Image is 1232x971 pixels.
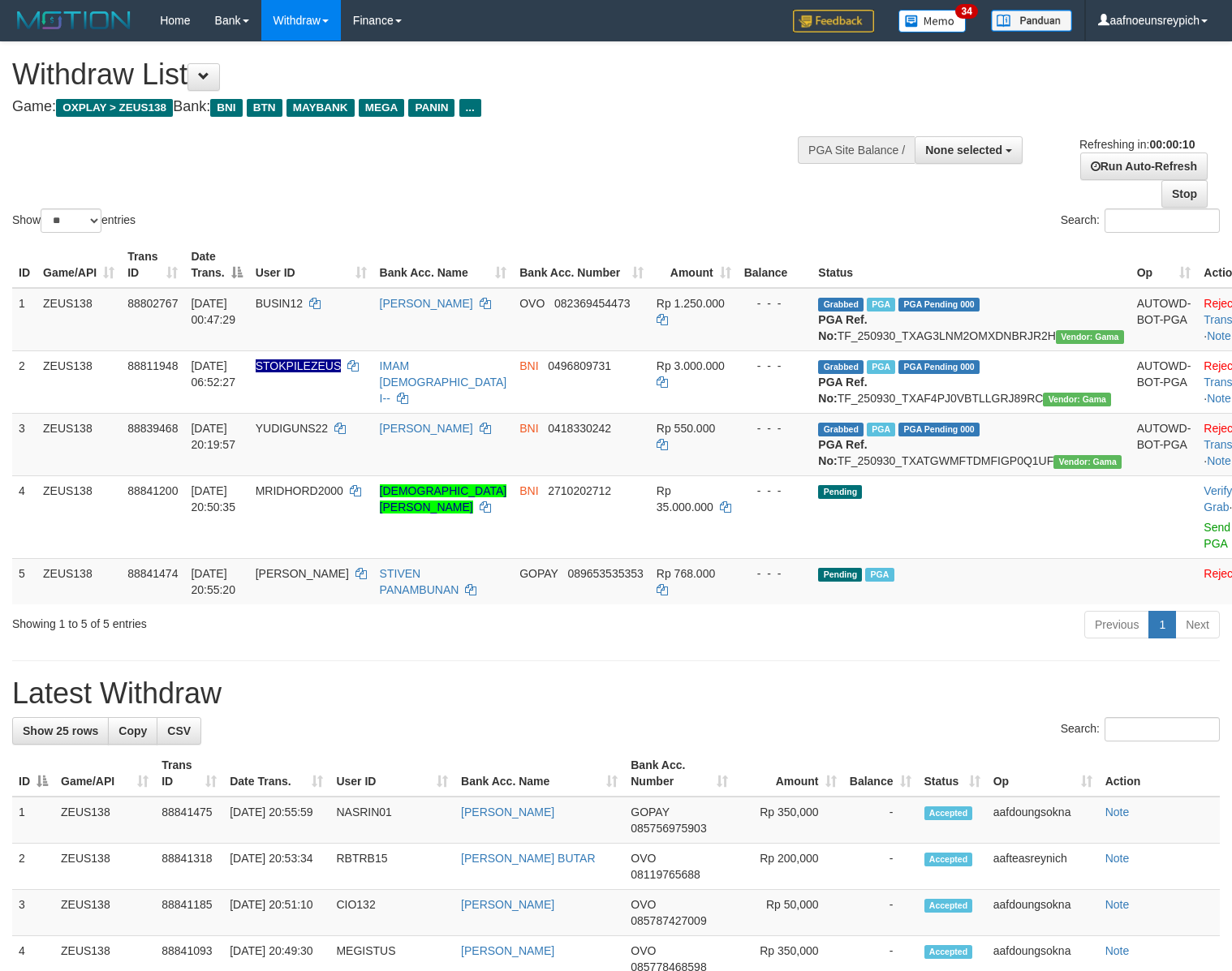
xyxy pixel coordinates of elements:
[657,567,715,580] span: Rp 768.000
[41,208,101,233] select: Showentries
[247,99,282,117] span: BTN
[818,485,862,499] span: Pending
[738,242,812,288] th: Balance
[12,558,37,604] td: 5
[955,4,977,19] span: 34
[1105,208,1220,233] input: Search:
[380,297,473,310] a: [PERSON_NAME]
[1053,455,1122,469] span: Vendor URL: https://trx31.1velocity.biz
[127,297,178,310] span: 88802767
[330,750,454,797] th: User ID: activate to sort column ascending
[734,844,842,890] td: Rp 200,000
[657,297,725,310] span: Rp 1.250.000
[631,898,656,911] span: OVO
[734,750,842,797] th: Amount: activate to sort column ascending
[657,359,725,372] span: Rp 3.000.000
[812,350,1130,413] td: TF_250930_TXAF4PJ0VBTLLGRJ89RC
[330,844,454,890] td: RBTRB15
[987,890,1099,936] td: aafdoungsokna
[843,844,918,890] td: -
[1175,611,1220,638] a: Next
[631,822,706,835] span: Copy 085756975903 to clipboard
[519,297,545,310] span: OVO
[657,422,715,435] span: Rp 550.000
[734,797,842,844] td: Rp 350,000
[12,717,109,745] a: Show 25 rows
[155,890,223,936] td: 88841185
[867,360,895,374] span: Marked by aafsreyleap
[37,288,121,351] td: ZEUS138
[12,8,136,32] img: MOTION_logo.png
[127,422,178,435] span: 88839468
[744,565,806,582] div: - - -
[898,10,967,32] img: Button%20Memo.svg
[12,208,136,233] label: Show entries
[373,242,514,288] th: Bank Acc. Name: activate to sort column ascending
[454,750,624,797] th: Bank Acc. Name: activate to sort column ascending
[843,750,918,797] th: Balance: activate to sort column ascending
[256,422,328,435] span: YUDIGUNS22
[459,99,481,117] span: ...
[818,360,864,374] span: Grabbed
[924,945,973,959] span: Accepted
[380,484,507,513] a: [DEMOGRAPHIC_DATA][PERSON_NAME]
[12,890,54,936] td: 3
[210,99,242,117] span: BNI
[1056,330,1124,344] span: Vendor URL: https://trx31.1velocity.biz
[1061,208,1220,233] label: Search:
[567,567,643,580] span: Copy 089653535353 to clipboard
[1061,717,1220,741] label: Search:
[191,297,235,326] span: [DATE] 00:47:29
[987,750,1099,797] th: Op: activate to sort column ascending
[155,844,223,890] td: 88841318
[330,797,454,844] td: NASRIN01
[1207,329,1231,342] a: Note
[812,242,1130,288] th: Status
[12,242,37,288] th: ID
[631,868,700,881] span: Copy 08119765688 to clipboard
[1207,392,1231,405] a: Note
[548,359,611,372] span: Copy 0496809731 to clipboard
[12,475,37,558] td: 4
[223,844,330,890] td: [DATE] 20:53:34
[127,567,178,580] span: 88841474
[1043,393,1111,406] span: Vendor URL: https://trx31.1velocity.biz
[155,797,223,844] td: 88841475
[1161,180,1208,208] a: Stop
[631,806,669,818] span: GOPAY
[867,423,895,436] span: Marked by aafpengsreynich
[898,298,980,311] span: PGA Pending
[127,359,178,372] span: 88811948
[12,609,502,632] div: Showing 1 to 5 of 5 entries
[1099,750,1220,797] th: Action
[798,136,915,164] div: PGA Site Balance /
[54,890,155,936] td: ZEUS138
[843,890,918,936] td: -
[54,797,155,844] td: ZEUS138
[519,484,538,497] span: BNI
[812,413,1130,475] td: TF_250930_TXATGWMFTDMFIGP0Q1UF
[256,567,349,580] span: [PERSON_NAME]
[12,350,37,413] td: 2
[461,806,554,818] a: [PERSON_NAME]
[1204,521,1230,550] a: Send PGA
[23,724,98,737] span: Show 25 rows
[12,288,37,351] td: 1
[223,797,330,844] td: [DATE] 20:55:59
[12,413,37,475] td: 3
[54,750,155,797] th: Game/API: activate to sort column ascending
[624,750,734,797] th: Bank Acc. Number: activate to sort column ascending
[191,484,235,513] span: [DATE] 20:50:35
[1131,413,1198,475] td: AUTOWD-BOT-PGA
[12,58,805,91] h1: Withdraw List
[1204,484,1232,497] a: Verify
[812,288,1130,351] td: TF_250930_TXAG3LNM2OMXDNBRJR2H
[461,898,554,911] a: [PERSON_NAME]
[461,944,554,957] a: [PERSON_NAME]
[37,413,121,475] td: ZEUS138
[37,558,121,604] td: ZEUS138
[1105,717,1220,741] input: Search:
[461,852,595,865] a: [PERSON_NAME] BUTAR
[793,10,874,32] img: Feedback.jpg
[924,853,973,866] span: Accepted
